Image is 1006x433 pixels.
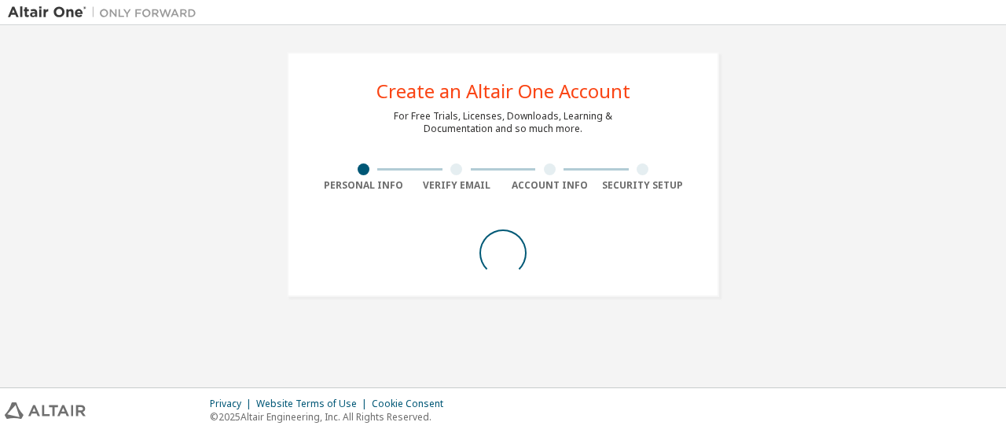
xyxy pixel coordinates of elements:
[256,398,372,410] div: Website Terms of Use
[597,179,690,192] div: Security Setup
[5,402,86,419] img: altair_logo.svg
[394,110,612,135] div: For Free Trials, Licenses, Downloads, Learning & Documentation and so much more.
[503,179,597,192] div: Account Info
[376,82,630,101] div: Create an Altair One Account
[210,410,453,424] p: © 2025 Altair Engineering, Inc. All Rights Reserved.
[8,5,204,20] img: Altair One
[410,179,504,192] div: Verify Email
[317,179,410,192] div: Personal Info
[372,398,453,410] div: Cookie Consent
[210,398,256,410] div: Privacy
